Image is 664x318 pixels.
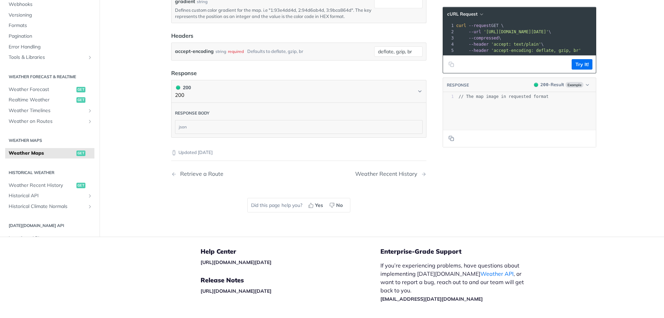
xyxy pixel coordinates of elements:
[87,236,93,241] button: Show subpages for Locations API
[175,84,191,91] div: 200
[5,84,94,95] a: Weather Forecastget
[175,110,210,116] div: Response body
[5,222,94,229] h2: [DATE][DOMAIN_NAME] API
[491,48,581,53] span: 'accept-encoding: deflate, gzip, br'
[9,182,75,189] span: Weather Recent History
[201,288,271,294] a: [URL][DOMAIN_NAME][DATE]
[5,233,94,244] a: Locations APIShow subpages for Locations API
[469,48,489,53] span: --header
[87,55,93,60] button: Show subpages for Tools & Libraries
[9,22,93,29] span: Formats
[9,54,85,61] span: Tools & Libraries
[175,91,191,99] p: 200
[175,46,214,56] label: accept-encoding
[456,23,466,28] span: curl
[87,119,93,124] button: Show subpages for Weather on Routes
[456,23,504,28] span: GET \
[443,22,455,29] div: 1
[175,84,423,99] button: 200 200200
[5,21,94,31] a: Formats
[9,12,93,19] span: Versioning
[9,97,75,103] span: Realtime Weather
[443,29,455,35] div: 2
[446,133,456,144] button: Copy to clipboard
[171,103,426,138] div: 200 200200
[417,89,423,94] svg: Chevron
[446,59,456,70] button: Copy to clipboard
[175,120,422,134] div: json
[541,82,548,87] span: 200
[9,86,75,93] span: Weather Forecast
[456,36,501,40] span: \
[5,106,94,116] a: Weather TimelinesShow subpages for Weather Timelines
[491,42,541,47] span: 'accept: text/plain'
[336,202,343,209] span: No
[445,11,485,18] button: cURL Request
[446,82,469,89] button: RESPONSE
[315,202,323,209] span: Yes
[572,59,592,70] button: Try It!
[9,192,85,199] span: Historical API
[176,85,180,90] span: 200
[9,44,93,51] span: Error Handling
[5,148,94,158] a: Weather Mapsget
[443,47,455,54] div: 5
[380,296,483,302] a: [EMAIL_ADDRESS][DATE][DOMAIN_NAME]
[5,116,94,127] a: Weather on RoutesShow subpages for Weather on Routes
[5,10,94,20] a: Versioning
[534,83,538,87] span: 200
[447,11,478,17] span: cURL Request
[355,171,421,177] div: Weather Recent History
[469,23,491,28] span: --request
[9,118,85,125] span: Weather on Routes
[247,198,350,212] div: Did this page help you?
[76,87,85,92] span: get
[380,247,542,256] h5: Enterprise-Grade Support
[5,42,94,52] a: Error Handling
[215,46,226,56] div: string
[5,52,94,63] a: Tools & LibrariesShow subpages for Tools & Libraries
[5,180,94,191] a: Weather Recent Historyget
[171,164,426,184] nav: Pagination Controls
[355,171,426,177] a: Next Page: Weather Recent History
[469,42,489,47] span: --header
[541,81,564,88] div: - Result
[171,69,197,77] div: Response
[87,204,93,209] button: Show subpages for Historical Climate Normals
[459,94,548,99] span: // The map image in requested format
[380,261,531,303] p: If you’re experiencing problems, have questions about implementing [DATE][DOMAIN_NAME] , or want ...
[87,193,93,199] button: Show subpages for Historical API
[9,203,85,210] span: Historical Climate Normals
[201,259,271,265] a: [URL][DOMAIN_NAME][DATE]
[443,94,454,100] div: 1
[9,107,85,114] span: Weather Timelines
[87,108,93,113] button: Show subpages for Weather Timelines
[9,33,93,40] span: Pagination
[175,7,371,19] p: Defines custom color gradient for the map. i.e "1:93e4dd4d, 2:94d6ab4d, 3:9bca864d". The key repr...
[9,235,85,242] span: Locations API
[469,29,481,34] span: --url
[228,46,244,56] div: required
[327,200,347,210] button: No
[171,149,426,156] p: Updated [DATE]
[306,200,327,210] button: Yes
[483,29,548,34] span: '[URL][DOMAIN_NAME][DATE]'
[5,137,94,144] h2: Weather Maps
[565,82,583,88] span: Example
[469,36,499,40] span: --compressed
[5,74,94,80] h2: Weather Forecast & realtime
[5,191,94,201] a: Historical APIShow subpages for Historical API
[456,29,551,34] span: \
[5,170,94,176] h2: Historical Weather
[5,31,94,42] a: Pagination
[531,81,592,88] button: 200200-ResultExample
[171,171,280,177] a: Previous Page: Retrieve a Route
[201,276,380,284] h5: Release Notes
[443,41,455,47] div: 4
[9,1,93,8] span: Webhooks
[76,97,85,103] span: get
[5,95,94,105] a: Realtime Weatherget
[480,270,514,277] a: Weather API
[456,42,544,47] span: \
[443,35,455,41] div: 3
